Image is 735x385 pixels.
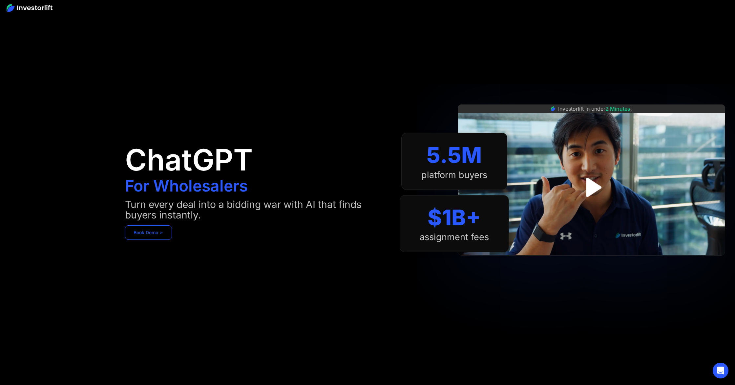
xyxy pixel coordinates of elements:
[427,142,482,168] div: 5.5M
[125,199,387,220] div: Turn every deal into a bidding war with AI that finds buyers instantly.
[428,205,481,231] div: $1B+
[125,225,172,240] a: Book Demo ➢
[420,232,489,242] div: assignment fees
[605,105,630,112] span: 2 Minutes
[713,363,728,378] div: Open Intercom Messenger
[577,173,606,202] a: open lightbox
[125,145,253,175] h1: ChatGPT
[125,178,248,194] h1: For Wholesalers
[558,105,632,113] div: Investorlift in under !
[421,170,487,180] div: platform buyers
[542,259,640,267] iframe: Customer reviews powered by Trustpilot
